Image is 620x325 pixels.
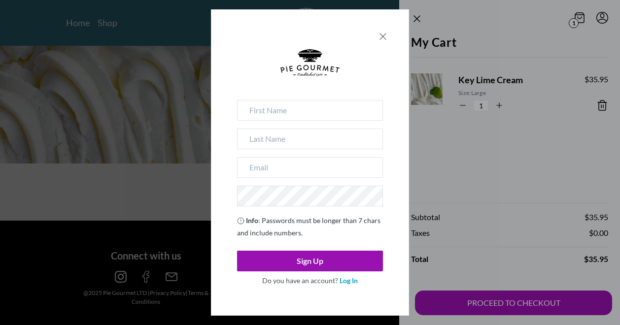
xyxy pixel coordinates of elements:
[262,276,338,285] span: Do you have an account?
[246,216,258,225] strong: Info
[237,251,383,271] button: Sign Up
[340,276,358,285] a: Log In
[237,129,383,149] input: Last Name
[237,157,383,178] input: Email
[237,100,383,121] input: First Name
[237,216,380,237] span: : Passwords must be longer than 7 chars and include numbers.
[377,31,389,42] button: Close panel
